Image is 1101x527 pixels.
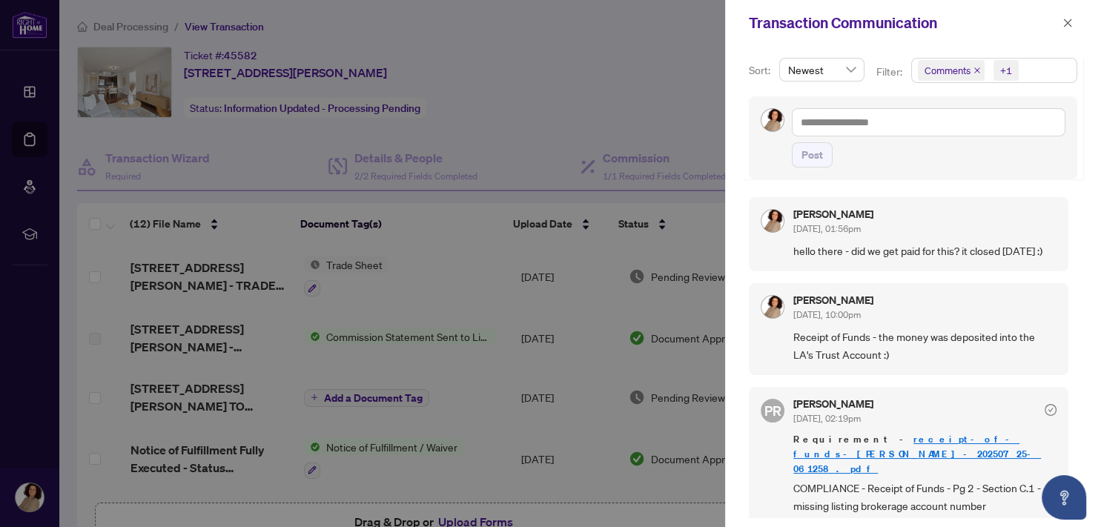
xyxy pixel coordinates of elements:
h5: [PERSON_NAME] [793,295,873,305]
span: close [973,67,981,74]
span: close [1062,18,1073,28]
span: COMPLIANCE - Receipt of Funds - Pg 2 - Section C.1 - missing listing brokerage account number [793,480,1057,514]
button: Open asap [1042,475,1086,520]
span: Comments [925,63,971,78]
span: Newest [788,59,856,81]
h5: [PERSON_NAME] [793,209,873,219]
img: Profile Icon [761,296,784,318]
span: [DATE], 10:00pm [793,309,861,320]
div: +1 [1000,63,1012,78]
a: receipt-of-funds-[PERSON_NAME]-20250725-061258.pdf [793,433,1041,475]
span: Requirement - [793,432,1057,477]
span: PR [764,400,781,421]
span: Receipt of Funds - the money was deposited into the LA's Trust Account :) [793,328,1057,363]
span: check-circle [1045,404,1057,416]
h5: [PERSON_NAME] [793,399,873,409]
span: [DATE], 02:19pm [793,413,861,424]
p: Sort: [749,62,773,79]
div: Transaction Communication [749,12,1058,34]
img: Profile Icon [761,210,784,232]
button: Post [792,142,833,168]
span: hello there - did we get paid for this? it closed [DATE] :) [793,242,1057,259]
span: Comments [918,60,985,81]
p: Filter: [876,64,905,80]
img: Profile Icon [761,109,784,131]
span: [DATE], 01:56pm [793,223,861,234]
